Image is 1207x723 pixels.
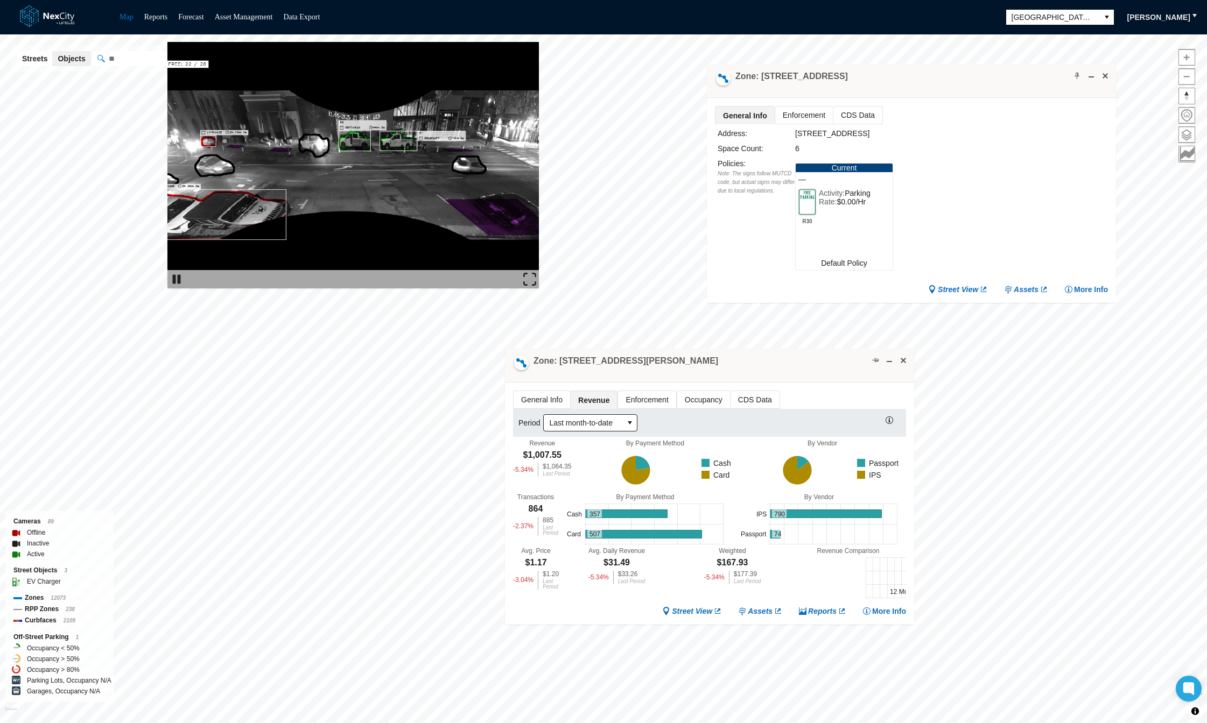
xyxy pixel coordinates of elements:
label: Garages, Occupancy N/A [27,686,100,697]
span: Reset bearing to north [1179,88,1195,104]
g: 783.55 [621,456,650,484]
a: Asset Management [215,13,273,21]
a: Forecast [178,13,203,21]
span: CDS Data [730,391,779,408]
label: Inactive [27,538,49,549]
div: Revenue Comparison [790,547,906,555]
span: Assets [748,606,773,616]
text: 357 [590,511,600,518]
span: Parking [845,189,870,197]
text: Card [567,530,581,538]
button: More Info [862,606,906,616]
a: Reports [144,13,168,21]
text: 790 [774,511,785,518]
button: Zoom out [1178,68,1195,85]
div: $1.17 [525,557,546,569]
g: 74 [770,530,781,538]
div: Last Period [733,579,761,584]
label: Address: [718,129,747,138]
span: 89 [48,519,54,524]
span: Assets [1014,285,1038,295]
div: $167.93 [717,557,748,569]
div: Last Period [543,525,558,536]
g: 857.25 [783,456,811,484]
label: Occupancy > 50% [27,654,80,664]
button: Home [1178,107,1195,124]
span: Enforcement [775,107,833,124]
text: Card [713,471,729,479]
div: -3.04 % [513,571,534,590]
text: Cash [567,511,582,518]
button: [PERSON_NAME] [1120,9,1197,26]
a: Mapbox homepage [5,707,17,720]
button: select [1100,10,1114,25]
span: [GEOGRAPHIC_DATA][PERSON_NAME] [1012,12,1094,23]
span: R30 [798,216,816,224]
g: 224.00 [635,456,649,470]
h4: Double-click to make header text selectable [735,70,848,82]
div: Last Period [543,579,559,590]
div: $1,007.55 [523,449,561,461]
label: Active [27,549,45,559]
button: Key metrics [1178,146,1195,162]
div: Avg. Price [521,547,550,555]
h4: Double-click to make header text selectable [534,355,718,367]
div: By Vendor [738,493,900,501]
div: $177.39 [733,571,761,577]
button: Reset bearing to north [1178,88,1195,104]
div: Weighted [719,547,746,555]
g: 150.30 [797,456,808,470]
button: Layers management [1178,126,1195,143]
g: Cash [698,457,731,469]
div: Off-Street Parking [13,632,106,643]
div: Avg. Daily Revenue [588,547,645,555]
span: General Info [514,391,570,408]
div: Note: The signs follow MUTCD code, but actual signs may differ due to local regulations. [718,169,795,195]
g: Passport [853,457,898,469]
div: By Payment Method [564,493,726,501]
button: Zoom in [1178,49,1195,66]
div: Last Period [617,579,645,584]
span: 12073 [51,595,66,601]
g: Card [698,469,729,481]
div: Last Period [543,471,571,477]
button: More Info [1064,285,1108,295]
a: Data Export [283,13,320,21]
text: Cash [713,459,731,467]
span: Street View [938,285,978,295]
button: Streets [17,51,53,66]
span: Activity: [819,189,845,197]
span: [PERSON_NAME] [1127,12,1190,23]
span: Revenue [571,391,617,409]
a: Assets [1004,285,1048,295]
span: Objects [58,53,85,64]
label: Policies : [718,159,746,168]
button: Objects [52,51,90,66]
span: 1 [76,634,79,640]
img: play [170,273,183,286]
span: Toggle attribution [1192,705,1198,717]
label: Occupancy < 50% [27,643,80,654]
span: Reports [808,606,837,616]
text: 74 [774,530,782,538]
div: Revenue [529,440,555,447]
g: 357 [586,510,668,518]
text: 12 Month Avg. [890,588,931,596]
span: More Info [1074,285,1108,295]
g: IPS [853,469,881,481]
a: Map [120,13,134,21]
div: 6 [795,143,991,154]
a: Reports [798,606,846,616]
span: More Info [872,606,906,616]
span: Occupancy [677,391,729,408]
span: 238 [66,606,75,612]
div: [STREET_ADDRESS] [795,127,991,139]
label: Parking Lots, Occupancy N/A [27,675,111,686]
div: $1,064.35 [543,463,571,470]
div: $1.20 [543,571,559,577]
span: 3 [64,568,67,573]
div: -5.34 % [704,571,724,584]
div: RPP Zones [13,604,106,615]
